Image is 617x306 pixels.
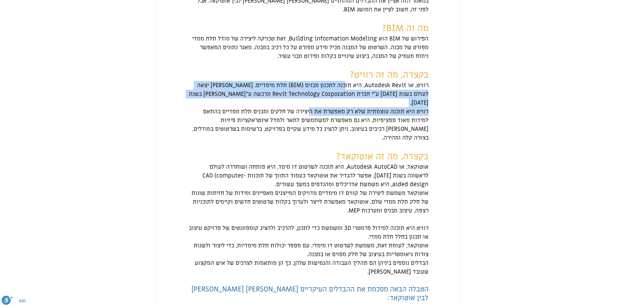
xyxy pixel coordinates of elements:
[192,242,428,258] span: אוטוקאד, לעומת זאת, משמשת לשרטוט דו מימדי, עם מספר יכולות תלת מימדיות, כדי ליצור ולשנות צורות גיא...
[190,189,428,214] span: אוטוקאד משמשת ליצירה של קווים דו מימדיים מדויקים המייצגים מאפיינים ומידות של חזיתות שונות של חלק ...
[187,224,428,241] span: רוויט היא תוכנה למידול פרמטרי 3D ומשמשת כדי לתכנן, להרכיב ולהציג קומפוננטים של פרויקט עיצוב או תכ...
[350,69,428,81] span: בקצרה, מה זה רוויט?
[191,108,428,142] span: רוויט היא תוכנה עוצמתית שלא רק מאפשרת את היצירה של חלקים ומבנים תלת ממדיים בהתאם למידות מאוד ספצי...
[193,259,428,276] span: הבדלים נוספים ביניהן הם תהליך העבודה והגמישות שלהן, כך הן מותאמות לצרכים של איש המקצוע שעובד [PER...
[202,163,428,188] span: אוטוקאד, או Autodesk AutoCAD, היא תוכנה לשרטוט דו מימד, היא פותחה ושוחררה לעולם לראשונה בשנת [DAT...
[382,22,428,34] span: מה זה BIM?
[336,151,428,163] span: בקצרה, מה זה אוטוקאד?
[190,35,428,60] span: הפירוש של BIM הוא Building information Modeling, זאת טכניקה ליצירה של מודל תלת ממדי מפורט של מבנה...
[187,82,428,107] span: רוויט, או Autodesk Revit, היא תוכנה לתכנון מבנים (BIM) תלת מימדיים. [PERSON_NAME] יצאה לעולם בשנת...
[189,285,428,303] span: הטבלה הבאה מסכמת את ההבדלים העיקריים [PERSON_NAME] [PERSON_NAME] לבין אוטוקאד:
